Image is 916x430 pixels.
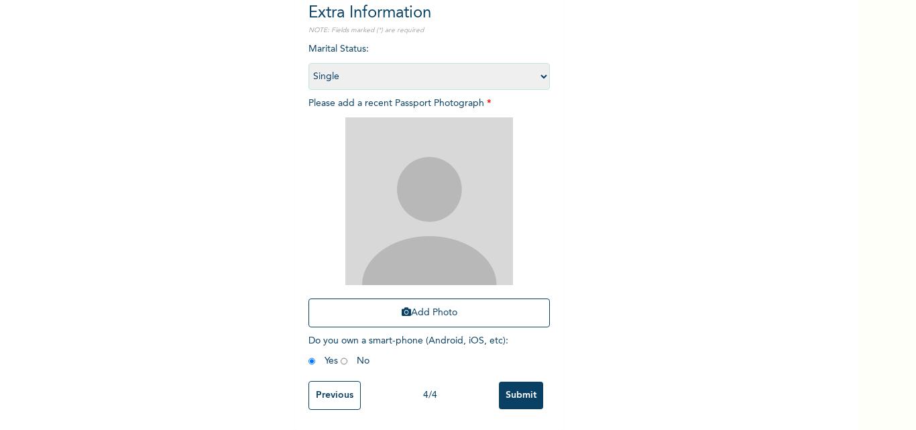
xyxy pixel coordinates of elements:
h2: Extra Information [308,1,550,25]
p: NOTE: Fields marked (*) are required [308,25,550,36]
input: Submit [499,382,543,409]
span: Do you own a smart-phone (Android, iOS, etc) : Yes No [308,336,508,366]
img: Crop [345,117,513,285]
button: Add Photo [308,299,550,327]
span: Marital Status : [308,44,550,81]
input: Previous [308,381,361,410]
span: Please add a recent Passport Photograph [308,99,550,334]
div: 4 / 4 [361,388,499,402]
